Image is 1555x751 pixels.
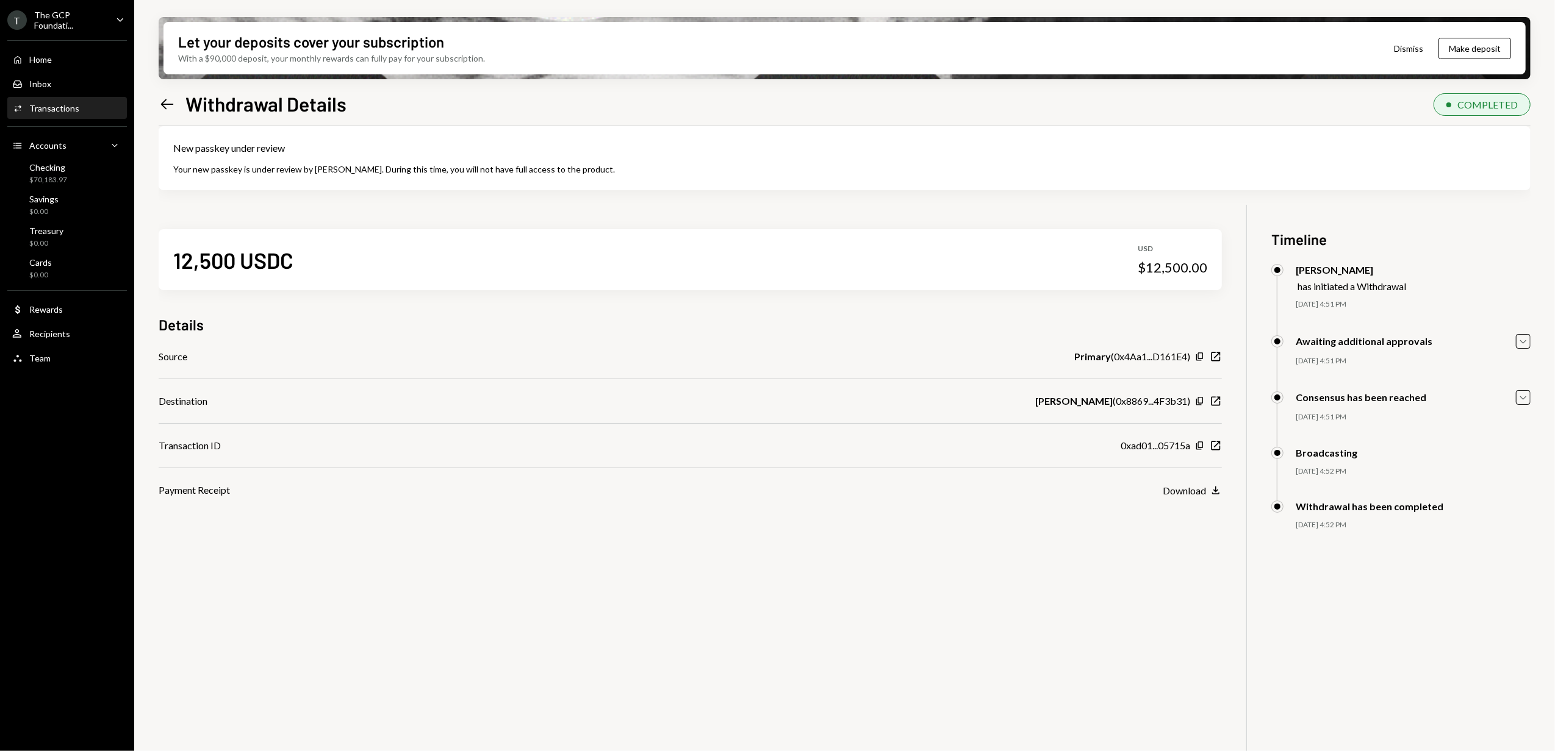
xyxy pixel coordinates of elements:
[29,140,66,151] div: Accounts
[1074,349,1190,364] div: ( 0x4Aa1...D161E4 )
[1296,356,1531,366] div: [DATE] 4:51 PM
[7,48,127,70] a: Home
[159,315,204,335] h3: Details
[178,52,485,65] div: With a $90,000 deposit, your monthly rewards can fully pay for your subscription.
[159,438,221,453] div: Transaction ID
[29,238,63,249] div: $0.00
[29,194,59,204] div: Savings
[178,32,444,52] div: Let your deposits cover your subscription
[29,270,52,280] div: $0.00
[1296,391,1426,403] div: Consensus has been reached
[7,73,127,94] a: Inbox
[1379,34,1438,63] button: Dismiss
[29,207,59,217] div: $0.00
[185,91,347,116] h1: Withdrawal Details
[29,79,51,89] div: Inbox
[159,349,187,364] div: Source
[34,10,106,30] div: The GCP Foundati...
[1296,412,1531,422] div: [DATE] 4:51 PM
[173,163,1516,176] div: Your new passkey is under review by [PERSON_NAME]. During this time, you will not have full acces...
[29,353,51,363] div: Team
[7,298,127,320] a: Rewards
[29,226,63,236] div: Treasury
[7,254,127,283] a: Cards$0.00
[1035,394,1113,408] b: [PERSON_NAME]
[159,394,207,408] div: Destination
[1296,264,1406,276] div: [PERSON_NAME]
[7,97,127,119] a: Transactions
[7,190,127,219] a: Savings$0.00
[1438,38,1511,59] button: Make deposit
[29,329,70,339] div: Recipients
[173,246,293,274] div: 12,500 USDC
[1296,299,1531,310] div: [DATE] 4:51 PM
[7,134,127,156] a: Accounts
[7,322,127,344] a: Recipients
[1296,466,1531,477] div: [DATE] 4:52 PM
[29,54,52,65] div: Home
[1074,349,1111,364] b: Primary
[1296,335,1432,347] div: Awaiting additional approvals
[1138,259,1207,276] div: $12,500.00
[7,158,127,188] a: Checking$70,183.97
[1271,229,1531,249] h3: Timeline
[1296,447,1357,458] div: Broadcasting
[1296,520,1531,530] div: [DATE] 4:52 PM
[29,175,67,185] div: $70,183.97
[1457,99,1518,110] div: COMPLETED
[29,162,67,173] div: Checking
[29,304,63,315] div: Rewards
[29,257,52,268] div: Cards
[1163,484,1222,497] button: Download
[1298,280,1406,292] div: has initiated a Withdrawal
[7,222,127,251] a: Treasury$0.00
[1035,394,1190,408] div: ( 0x8869...4F3b31 )
[173,141,1516,155] div: New passkey under review
[1296,500,1443,512] div: Withdrawal has been completed
[29,103,79,113] div: Transactions
[1138,244,1207,254] div: USD
[159,483,230,497] div: Payment Receipt
[1163,485,1206,496] div: Download
[1121,438,1190,453] div: 0xad01...05715a
[7,347,127,369] a: Team
[7,10,27,30] div: T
